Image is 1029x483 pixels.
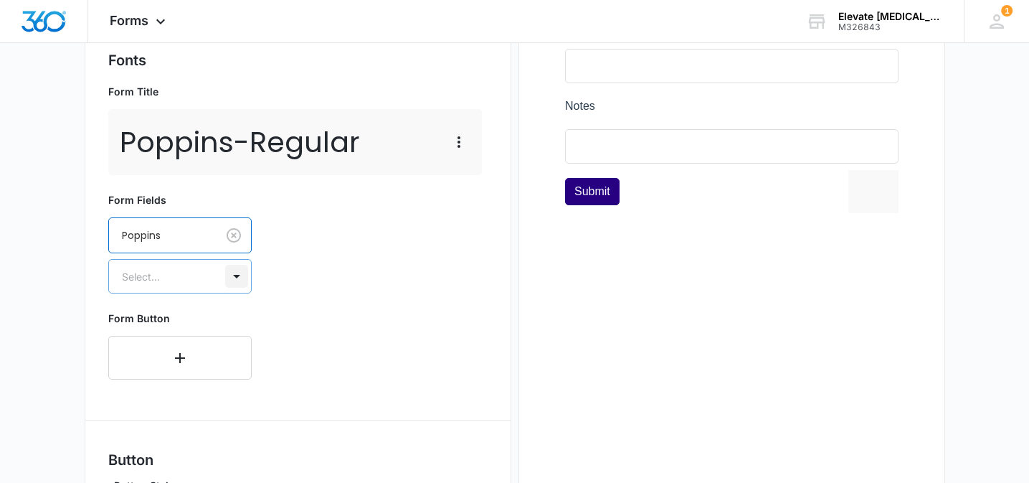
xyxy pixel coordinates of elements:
h3: Button [108,449,488,471]
p: Form Button [108,311,252,326]
div: account id [838,22,943,32]
p: Poppins - Regular [120,121,360,164]
span: Submit [9,415,45,427]
div: account name [838,11,943,22]
button: Clear [222,224,245,247]
iframe: reCAPTCHA [283,400,467,443]
h3: Fonts [108,50,488,71]
div: notifications count [1001,5,1013,17]
p: Form Title [108,84,482,99]
span: Forms [110,13,148,28]
p: Form Fields [108,192,252,207]
span: 1 [1001,5,1013,17]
